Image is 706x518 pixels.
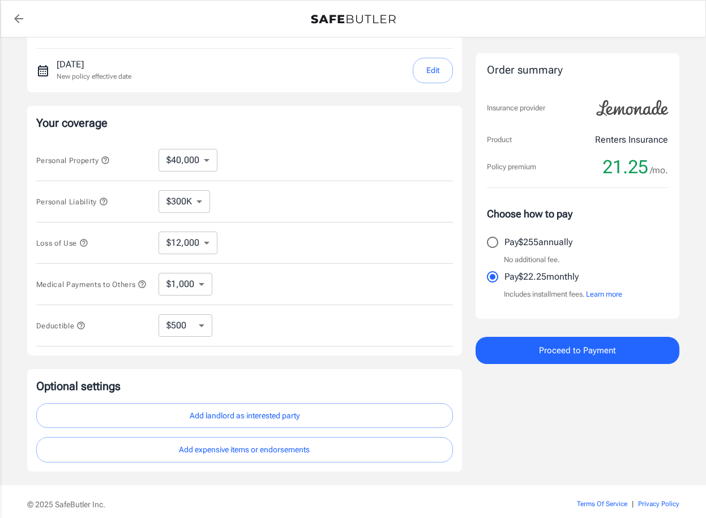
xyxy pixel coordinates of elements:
a: back to quotes [7,7,30,30]
p: Pay $255 annually [504,236,572,249]
a: Privacy Policy [638,500,679,508]
div: Order summary [487,62,668,79]
button: Add landlord as interested party [36,403,453,429]
p: Pay $22.25 monthly [504,270,579,284]
a: Terms Of Service [577,500,627,508]
span: Proceed to Payment [539,343,616,358]
p: New policy effective date [57,71,131,82]
button: Add expensive items or endorsements [36,437,453,463]
span: Personal Property [36,156,110,165]
span: | [632,500,634,508]
p: Optional settings [36,378,453,394]
p: Insurance provider [487,102,545,114]
p: Includes installment fees. [504,289,622,300]
span: Medical Payments to Others [36,280,147,289]
p: Product [487,134,512,145]
span: Deductible [36,322,86,330]
img: Back to quotes [311,15,396,24]
button: Personal Liability [36,195,108,208]
svg: New policy start date [36,64,50,78]
p: Policy premium [487,161,536,173]
span: Loss of Use [36,239,88,247]
img: Lemonade [590,92,675,124]
span: /mo. [650,162,668,178]
p: Renters Insurance [595,133,668,147]
p: Your coverage [36,115,453,131]
button: Proceed to Payment [476,337,679,364]
button: Learn more [586,289,622,300]
button: Personal Property [36,153,110,167]
p: [DATE] [57,58,131,71]
span: Personal Liability [36,198,108,206]
button: Edit [413,58,453,83]
span: 21.25 [602,156,648,178]
p: © 2025 SafeButler Inc. [27,499,513,510]
button: Loss of Use [36,236,88,250]
p: No additional fee. [504,254,560,266]
button: Medical Payments to Others [36,277,147,291]
p: Choose how to pay [487,206,668,221]
button: Deductible [36,319,86,332]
